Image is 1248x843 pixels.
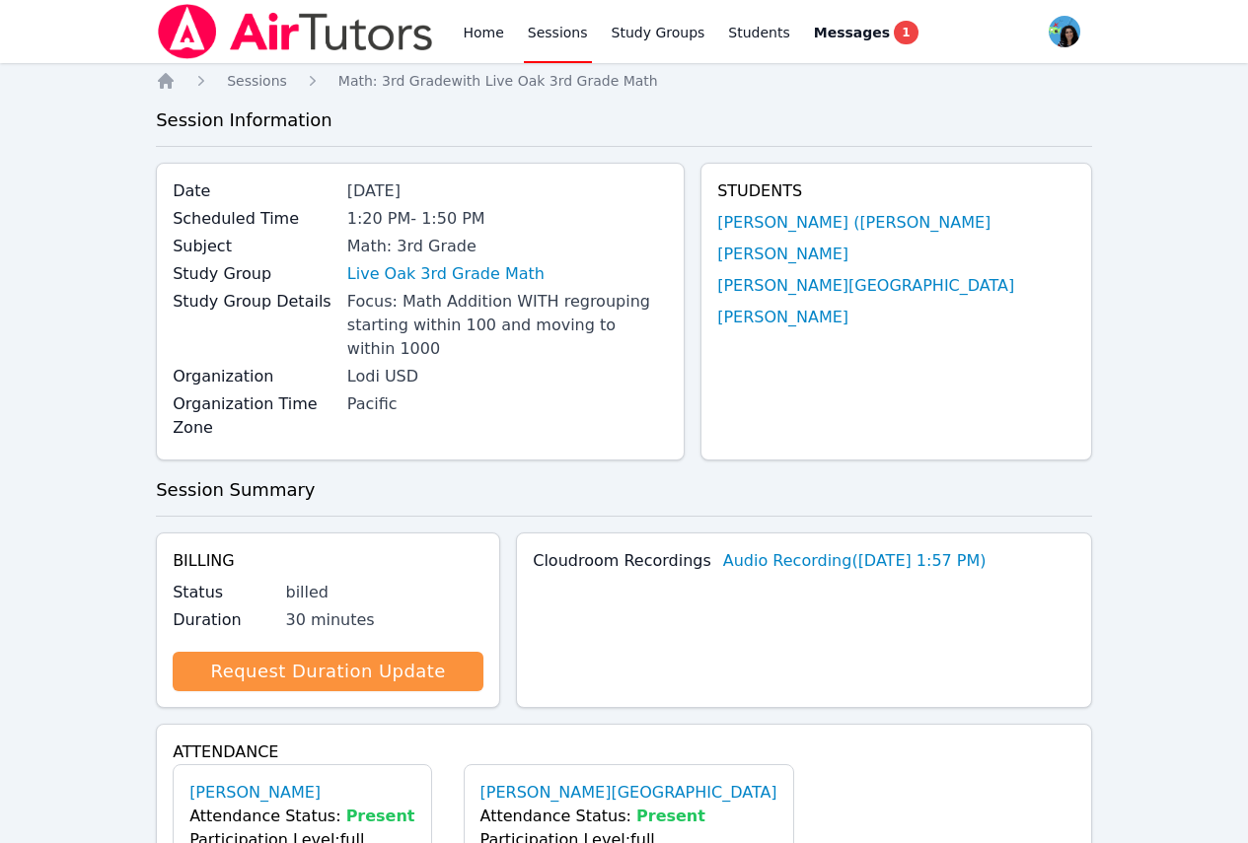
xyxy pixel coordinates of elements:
a: Audio Recording([DATE] 1:57 PM) [723,549,987,573]
a: [PERSON_NAME] ([PERSON_NAME] [717,211,991,235]
a: [PERSON_NAME] [717,306,848,329]
h4: Students [717,179,1075,203]
nav: Breadcrumb [156,71,1092,91]
span: Messages [814,23,890,42]
div: [DATE] [347,179,668,203]
a: [PERSON_NAME] [189,781,321,805]
a: [PERSON_NAME][GEOGRAPHIC_DATA] [717,274,1014,298]
label: Scheduled Time [173,207,335,231]
span: Sessions [227,73,287,89]
span: Present [346,807,415,825]
a: [PERSON_NAME] [717,243,848,266]
h3: Session Information [156,106,1092,134]
div: Pacific [347,392,668,416]
label: Status [173,581,273,604]
span: Present [636,807,705,825]
label: Cloudroom Recordings [533,549,711,573]
span: Math: 3rd Grade with Live Oak 3rd Grade Math [338,73,658,89]
span: 1 [894,21,918,44]
div: 30 minutes [285,608,483,632]
img: Air Tutors [156,4,435,59]
label: Subject [173,235,335,258]
div: Attendance Status: [480,805,777,828]
div: Math: 3rd Grade [347,235,668,258]
label: Date [173,179,335,203]
label: Organization [173,365,335,388]
label: Organization Time Zone [173,392,335,440]
a: Live Oak 3rd Grade Math [347,262,545,286]
a: Math: 3rd Gradewith Live Oak 3rd Grade Math [338,71,658,91]
h4: Attendance [173,740,1075,764]
label: Study Group [173,262,335,286]
a: Request Duration Update [173,652,483,691]
h3: Session Summary [156,476,1092,504]
label: Duration [173,608,273,632]
a: Sessions [227,71,287,91]
div: Focus: Math Addition WITH regrouping starting within 100 and moving to within 1000 [347,290,668,361]
h4: Billing [173,549,483,573]
div: 1:20 PM - 1:50 PM [347,207,668,231]
div: billed [285,581,483,604]
div: Lodi USD [347,365,668,388]
label: Study Group Details [173,290,335,314]
div: Attendance Status: [189,805,414,828]
a: [PERSON_NAME][GEOGRAPHIC_DATA] [480,781,777,805]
